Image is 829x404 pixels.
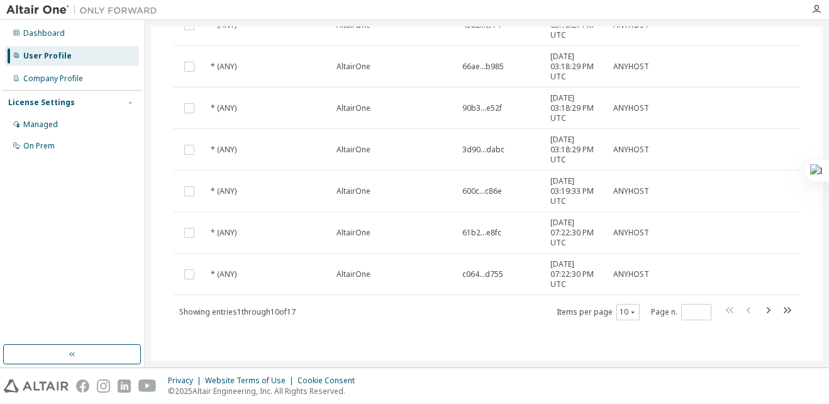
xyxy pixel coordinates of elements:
div: License Settings [8,98,75,108]
span: [DATE] 03:18:29 PM UTC [550,52,602,82]
img: Altair One [6,4,164,16]
span: * (ANY) [211,186,236,196]
div: User Profile [23,51,72,61]
span: 90b3...e52f [462,103,502,113]
span: [DATE] 07:22:30 PM UTC [550,259,602,289]
span: ANYHOST [613,62,649,72]
span: * (ANY) [211,228,236,238]
span: ANYHOST [613,103,649,113]
div: Company Profile [23,74,83,84]
div: On Prem [23,141,55,151]
span: * (ANY) [211,145,236,155]
span: Showing entries 1 through 10 of 17 [179,306,296,317]
span: AltairOne [337,186,370,196]
span: * (ANY) [211,62,236,72]
span: ANYHOST [613,269,649,279]
span: 3d90...dabc [462,145,504,155]
span: ANYHOST [613,145,649,155]
span: [DATE] 07:22:30 PM UTC [550,218,602,248]
span: ANYHOST [613,228,649,238]
img: linkedin.svg [118,379,131,393]
span: AltairOne [337,228,370,238]
span: Page n. [651,304,711,320]
span: * (ANY) [211,103,236,113]
img: youtube.svg [138,379,157,393]
span: [DATE] 03:18:29 PM UTC [550,93,602,123]
img: altair_logo.svg [4,379,69,393]
span: Items per page [557,304,640,320]
span: [DATE] 03:18:29 PM UTC [550,135,602,165]
div: Dashboard [23,28,65,38]
span: 600c...c86e [462,186,502,196]
span: [DATE] 03:19:33 PM UTC [550,176,602,206]
button: 10 [620,307,637,317]
span: 61b2...e8fc [462,228,501,238]
span: AltairOne [337,269,370,279]
span: * (ANY) [211,269,236,279]
span: AltairOne [337,145,370,155]
img: instagram.svg [97,379,110,393]
span: AltairOne [337,103,370,113]
div: Privacy [168,376,205,386]
p: © 2025 Altair Engineering, Inc. All Rights Reserved. [168,386,362,396]
div: Website Terms of Use [205,376,298,386]
span: ANYHOST [613,186,649,196]
img: facebook.svg [76,379,89,393]
span: c064...d755 [462,269,503,279]
div: Cookie Consent [298,376,362,386]
div: Managed [23,120,58,130]
span: 66ae...b985 [462,62,504,72]
span: AltairOne [337,62,370,72]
